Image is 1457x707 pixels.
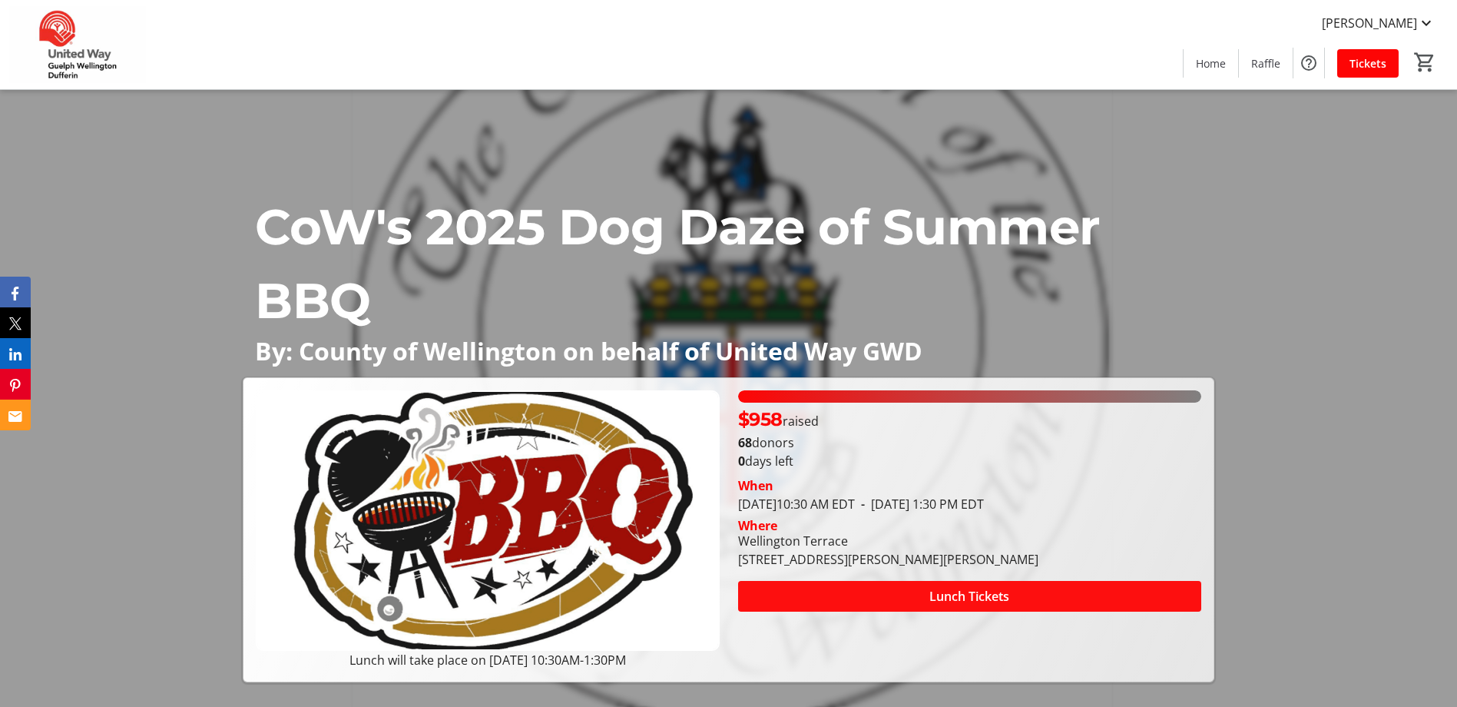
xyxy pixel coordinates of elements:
[1239,49,1293,78] a: Raffle
[1196,55,1226,71] span: Home
[738,390,1201,403] div: 100% of fundraising goal reached
[9,6,146,83] img: United Way Guelph Wellington Dufferin's Logo
[1337,49,1399,78] a: Tickets
[738,408,783,430] span: $958
[738,581,1201,612] button: Lunch Tickets
[855,496,984,513] span: [DATE] 1:30 PM EDT
[738,452,1201,470] p: days left
[738,550,1038,569] div: [STREET_ADDRESS][PERSON_NAME][PERSON_NAME]
[738,532,1038,550] div: Wellington Terrace
[738,519,777,532] div: Where
[929,587,1009,606] span: Lunch Tickets
[738,476,773,495] div: When
[255,337,1202,364] p: By: County of Wellington on behalf of United Way GWD
[1293,48,1324,78] button: Help
[738,453,745,470] span: 0
[256,651,719,669] p: Lunch will take place on [DATE] 10:30AM-1:30PM
[1349,55,1386,71] span: Tickets
[256,390,719,651] img: Campaign CTA Media Photo
[1322,14,1417,32] span: [PERSON_NAME]
[255,190,1202,337] p: CoW's 2025 Dog Daze of Summer BBQ
[738,496,855,513] span: [DATE] 10:30 AM EDT
[738,433,1201,452] p: donors
[855,496,871,513] span: -
[1184,49,1238,78] a: Home
[1310,11,1448,35] button: [PERSON_NAME]
[738,434,752,451] b: 68
[1251,55,1280,71] span: Raffle
[1411,48,1439,76] button: Cart
[738,406,819,433] p: raised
